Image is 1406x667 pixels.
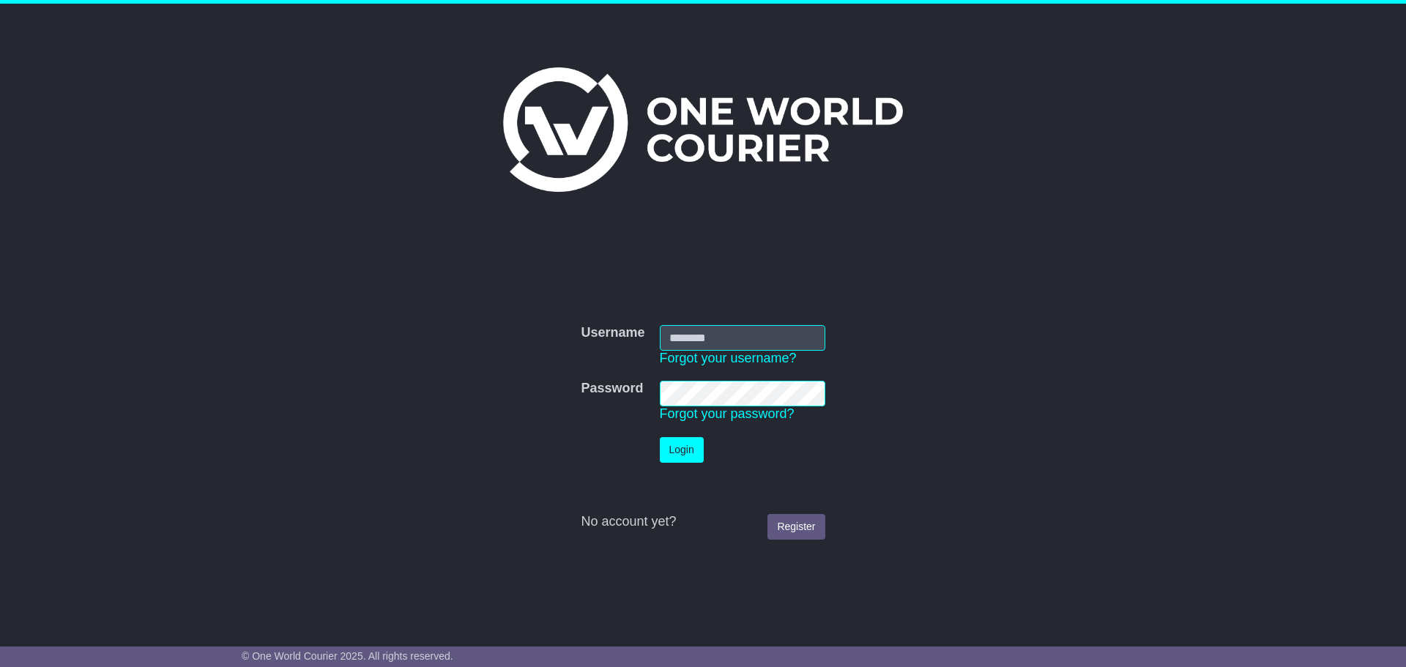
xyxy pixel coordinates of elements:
label: Username [581,325,644,341]
div: No account yet? [581,514,825,530]
span: © One World Courier 2025. All rights reserved. [242,650,453,662]
a: Forgot your username? [660,351,797,365]
label: Password [581,381,643,397]
a: Register [767,514,825,540]
a: Forgot your password? [660,406,795,421]
button: Login [660,437,704,463]
img: One World [503,67,903,192]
